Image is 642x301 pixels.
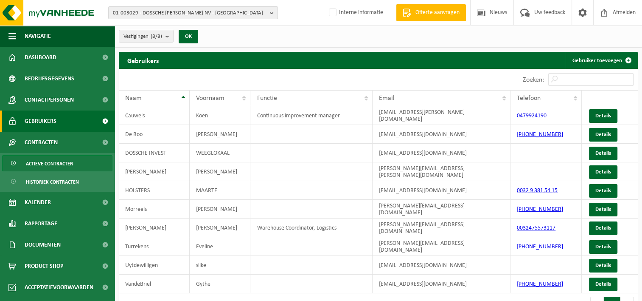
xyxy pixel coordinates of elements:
span: Documenten [25,234,61,256]
a: Historiek contracten [2,173,112,190]
td: silke [190,256,250,275]
count: (8/8) [151,34,162,39]
a: [PHONE_NUMBER] [517,244,563,250]
td: [EMAIL_ADDRESS][DOMAIN_NAME] [373,181,511,200]
a: Details [589,109,617,123]
td: [PERSON_NAME] [119,219,190,237]
span: Acceptatievoorwaarden [25,277,93,298]
a: Details [589,240,617,254]
span: Bedrijfsgegevens [25,68,74,89]
span: Naam [125,95,142,102]
td: [PERSON_NAME][EMAIL_ADDRESS][DOMAIN_NAME] [373,219,511,237]
td: [PERSON_NAME] [190,219,250,237]
a: Gebruiker toevoegen [566,52,637,69]
span: Functie [257,95,277,102]
td: Morreels [119,200,190,219]
td: Turrekens [119,237,190,256]
span: Actieve contracten [26,156,73,172]
a: Details [589,259,617,273]
td: Uytdewilligen [119,256,190,275]
td: WEEGLOKAAL [190,144,250,162]
td: Koen [190,106,250,125]
td: Cauwels [119,106,190,125]
span: Historiek contracten [26,174,79,190]
td: [PERSON_NAME] [190,125,250,144]
td: [EMAIL_ADDRESS][PERSON_NAME][DOMAIN_NAME] [373,106,511,125]
span: Product Shop [25,256,63,277]
td: [PERSON_NAME] [190,162,250,181]
span: Navigatie [25,26,51,47]
a: Details [589,184,617,198]
a: Offerte aanvragen [396,4,466,21]
a: 0032475573117 [517,225,555,231]
span: Vestigingen [123,30,162,43]
span: Dashboard [25,47,56,68]
a: [PHONE_NUMBER] [517,206,563,213]
button: 01-003029 - DOSSCHE [PERSON_NAME] NV - [GEOGRAPHIC_DATA] [108,6,278,19]
span: Contracten [25,132,58,153]
td: [EMAIL_ADDRESS][DOMAIN_NAME] [373,144,511,162]
td: Eveline [190,237,250,256]
span: Gebruikers [25,111,56,132]
a: Details [589,203,617,216]
td: [EMAIL_ADDRESS][DOMAIN_NAME] [373,275,511,293]
span: Rapportage [25,213,57,234]
td: DOSSCHE INVEST [119,144,190,162]
td: Continuous improvement manager [250,106,372,125]
td: [PERSON_NAME][EMAIL_ADDRESS][DOMAIN_NAME] [373,237,511,256]
span: Offerte aanvragen [413,9,462,17]
span: Kalender [25,192,51,213]
td: [PERSON_NAME][EMAIL_ADDRESS][PERSON_NAME][DOMAIN_NAME] [373,162,511,181]
a: Actieve contracten [2,155,112,171]
label: Interne informatie [327,6,383,19]
button: Vestigingen(8/8) [119,30,174,43]
span: Contactpersonen [25,89,74,111]
td: De Roo [119,125,190,144]
span: Email [379,95,395,102]
a: Details [589,147,617,160]
a: [PHONE_NUMBER] [517,131,563,138]
a: Details [589,221,617,235]
a: Details [589,165,617,179]
td: [PERSON_NAME] [119,162,190,181]
span: 01-003029 - DOSSCHE [PERSON_NAME] NV - [GEOGRAPHIC_DATA] [113,7,266,20]
a: 0032 9 381 54 15 [517,187,558,194]
button: OK [179,30,198,43]
td: HOLSTERS [119,181,190,200]
td: [EMAIL_ADDRESS][DOMAIN_NAME] [373,125,511,144]
td: Gythe [190,275,250,293]
td: [PERSON_NAME] [190,200,250,219]
td: Warehouse Coördinator, Logistics [250,219,372,237]
a: 0479924190 [517,113,547,119]
a: Details [589,278,617,291]
td: MAARTE [190,181,250,200]
td: [PERSON_NAME][EMAIL_ADDRESS][DOMAIN_NAME] [373,200,511,219]
a: Details [589,128,617,142]
h2: Gebruikers [119,52,167,68]
td: [EMAIL_ADDRESS][DOMAIN_NAME] [373,256,511,275]
span: Telefoon [517,95,541,102]
a: [PHONE_NUMBER] [517,281,563,287]
td: VandeBriel [119,275,190,293]
label: Zoeken: [523,77,544,83]
span: Voornaam [196,95,224,102]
